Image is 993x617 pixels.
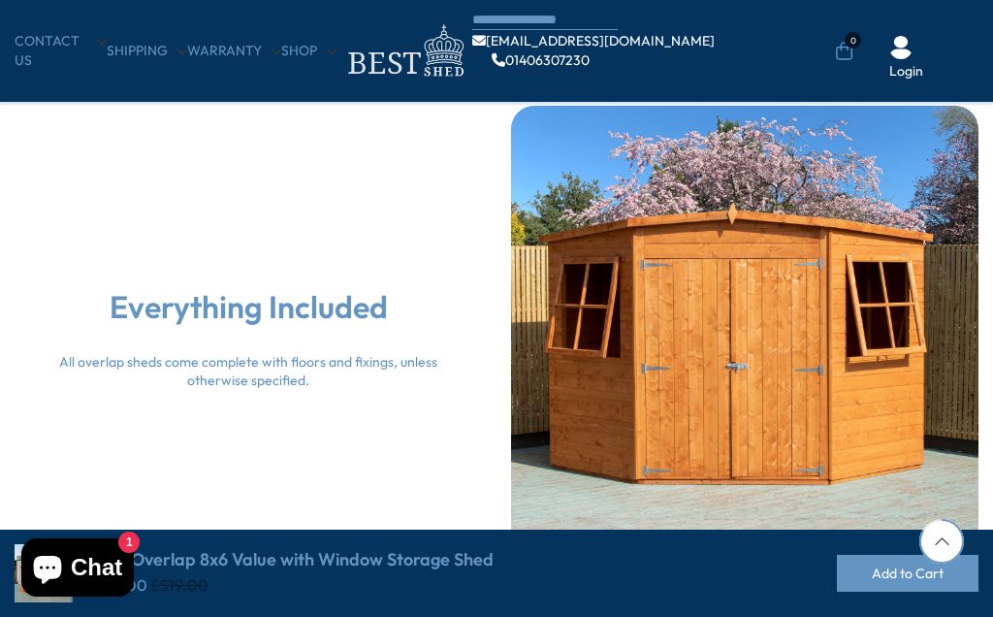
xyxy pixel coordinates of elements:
[835,42,853,61] a: 0
[30,287,466,328] h2: Everything Included
[281,42,336,61] a: Shop
[472,34,715,48] a: [EMAIL_ADDRESS][DOMAIN_NAME]
[511,106,978,573] img: cms-image
[30,353,466,391] div: All overlap sheds come complete with floors and fixings, unless otherwise specified.
[107,42,187,61] a: Shipping
[187,42,281,61] a: Warranty
[837,555,978,592] button: Add to Cart
[15,544,73,602] img: Shire
[336,19,472,82] img: logo
[87,550,494,569] h4: Shire Overlap 8x6 Value with Window Storage Shed
[492,53,590,67] a: 01406307230
[15,32,107,70] a: CONTACT US
[889,62,923,81] a: Login
[150,575,208,595] del: £519.00
[845,32,861,49] span: 0
[889,36,913,59] img: User Icon
[16,538,140,601] inbox-online-store-chat: Shopify online store chat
